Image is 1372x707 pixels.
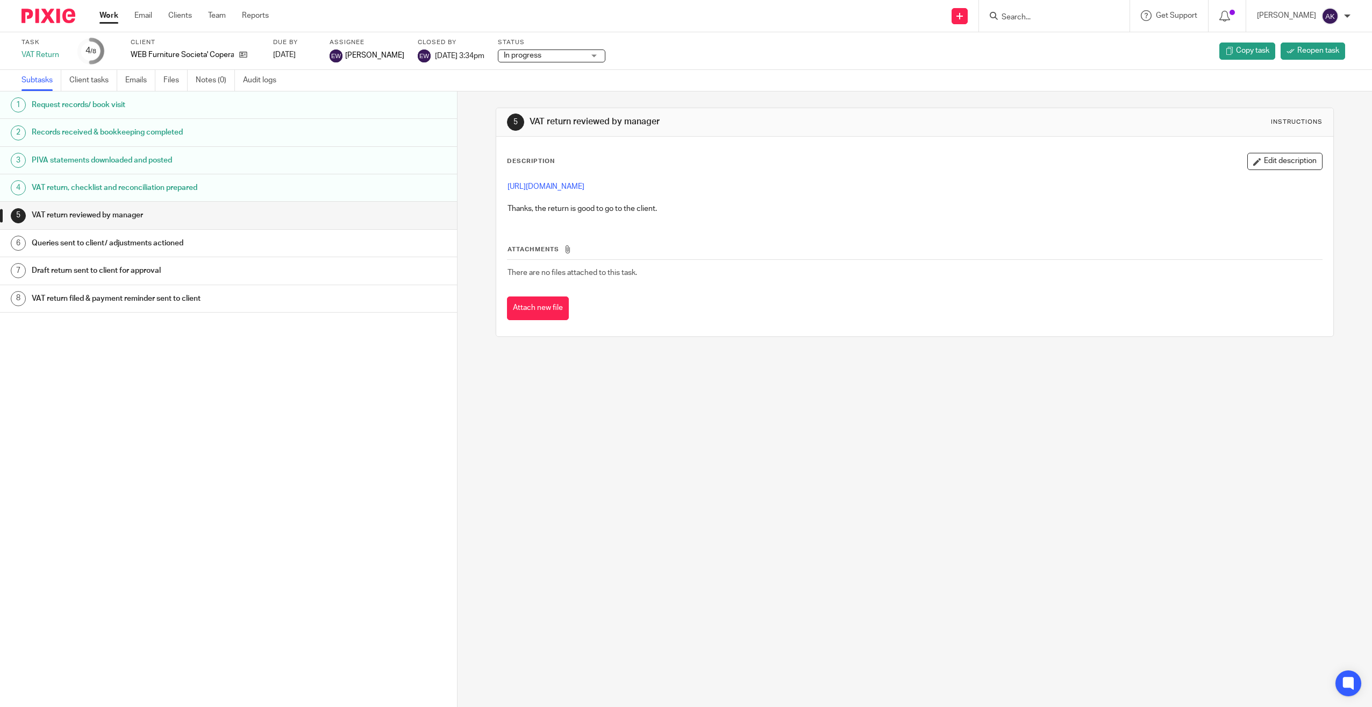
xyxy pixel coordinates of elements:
a: Subtasks [22,70,61,91]
label: Client [131,38,260,47]
label: Task [22,38,65,47]
span: There are no files attached to this task. [508,269,637,277]
label: Due by [273,38,316,47]
h1: Request records/ book visit [32,97,308,113]
h1: VAT return, checklist and reconciliation prepared [32,180,308,196]
input: Search [1001,13,1097,23]
a: Reports [242,10,269,21]
span: Reopen task [1297,45,1339,56]
div: 3 [11,153,26,168]
a: [URL][DOMAIN_NAME] [508,183,584,190]
div: VAT Return [22,50,65,60]
label: Status [498,38,605,47]
h1: Queries sent to client/ adjustments actioned [32,235,308,251]
img: svg%3E [330,50,342,62]
button: Edit description [1247,153,1323,170]
div: 4 [85,45,96,57]
p: [PERSON_NAME] [1257,10,1316,21]
a: Clients [168,10,192,21]
div: 7 [11,263,26,278]
div: 4 [11,180,26,195]
a: Client tasks [69,70,117,91]
span: Attachments [508,246,559,252]
a: Work [99,10,118,21]
div: [DATE] [273,50,316,60]
h1: VAT return reviewed by manager [32,207,308,223]
label: Assignee [330,38,404,47]
a: Email [134,10,152,21]
div: 2 [11,125,26,140]
span: Copy task [1236,45,1269,56]
h1: VAT return reviewed by manager [530,116,938,128]
h1: Draft return sent to client for approval [32,263,308,279]
h1: Records received & bookkeeping completed [32,124,308,140]
button: Attach new file [507,296,569,321]
p: Description [507,157,555,166]
h1: PIVA statements downloaded and posted [32,152,308,168]
h1: VAT return filed & payment reminder sent to client [32,291,308,307]
span: Get Support [1156,12,1197,19]
a: Emails [125,70,155,91]
div: 5 [11,208,26,223]
div: Instructions [1271,118,1323,126]
img: svg%3E [418,50,431,62]
span: [DATE] 3:34pm [435,52,484,59]
small: /8 [90,48,96,54]
img: svg%3E [1321,8,1339,25]
div: 6 [11,236,26,251]
label: Closed by [418,38,484,47]
p: WEB Furniture Societa' Coperativa [131,50,234,60]
div: 8 [11,291,26,306]
a: Audit logs [243,70,284,91]
div: 5 [507,114,524,131]
img: Pixie [22,9,75,23]
a: Copy task [1219,43,1275,60]
a: Notes (0) [196,70,235,91]
a: Reopen task [1281,43,1345,60]
div: 1 [11,97,26,112]
span: [PERSON_NAME] [345,50,404,61]
a: Files [163,70,188,91]
a: Team [208,10,226,21]
span: In progress [504,52,541,59]
p: Thanks, the return is good to go to the client. [508,203,1323,214]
